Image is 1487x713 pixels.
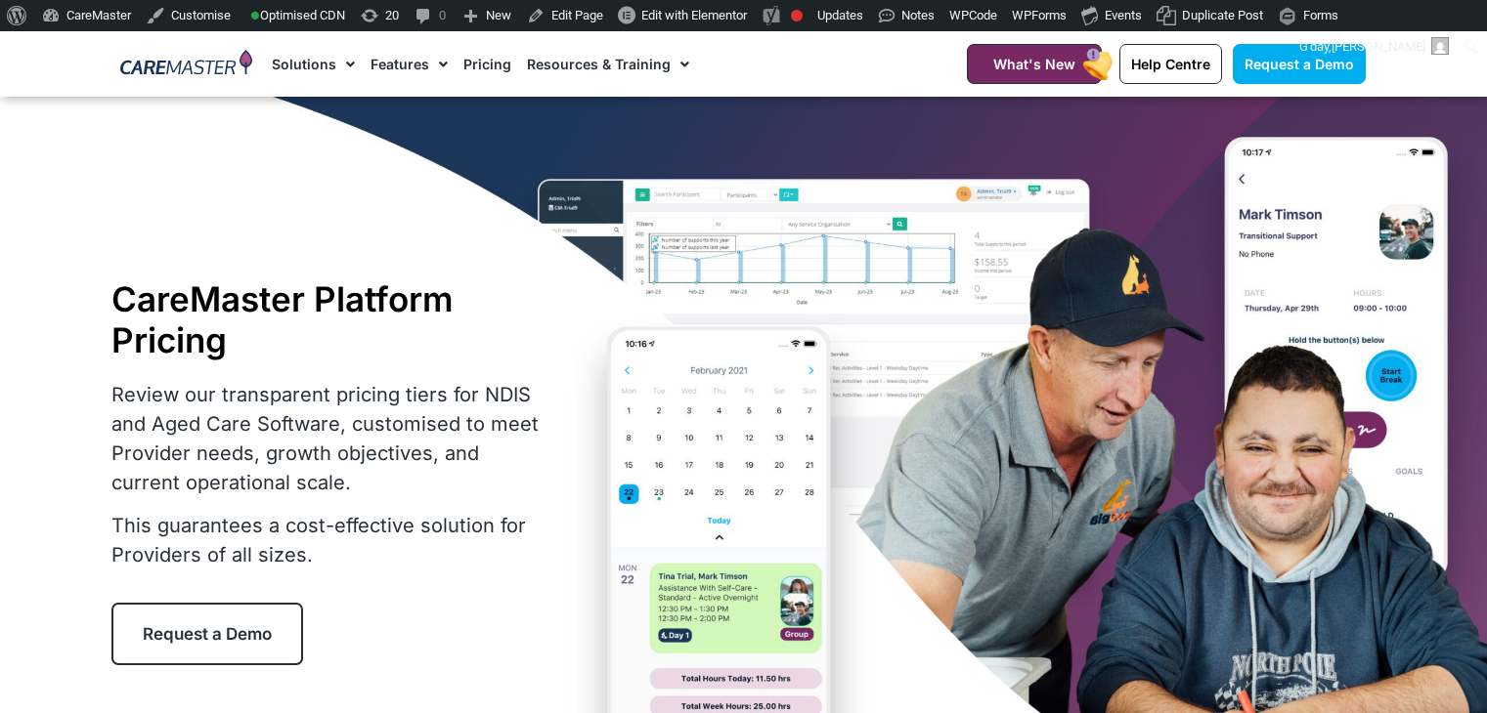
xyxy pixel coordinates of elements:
[1332,39,1425,54] span: [PERSON_NAME]
[111,603,303,665] a: Request a Demo
[1292,31,1457,63] a: G'day,
[967,44,1102,84] a: What's New
[1119,44,1222,84] a: Help Centre
[111,380,551,497] p: Review our transparent pricing tiers for NDIS and Aged Care Software, customised to meet Provider...
[791,10,803,21] div: Focus keyphrase not set
[111,278,551,360] h1: CareMaster Platform Pricing
[1245,56,1354,72] span: Request a Demo
[371,31,448,97] a: Features
[1233,44,1366,84] a: Request a Demo
[993,56,1075,72] span: What's New
[111,511,551,569] p: This guarantees a cost-effective solution for Providers of all sizes.
[641,8,747,22] span: Edit with Elementor
[143,624,272,644] span: Request a Demo
[272,31,919,97] nav: Menu
[120,50,252,79] img: CareMaster Logo
[1131,56,1210,72] span: Help Centre
[272,31,355,97] a: Solutions
[527,31,689,97] a: Resources & Training
[463,31,511,97] a: Pricing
